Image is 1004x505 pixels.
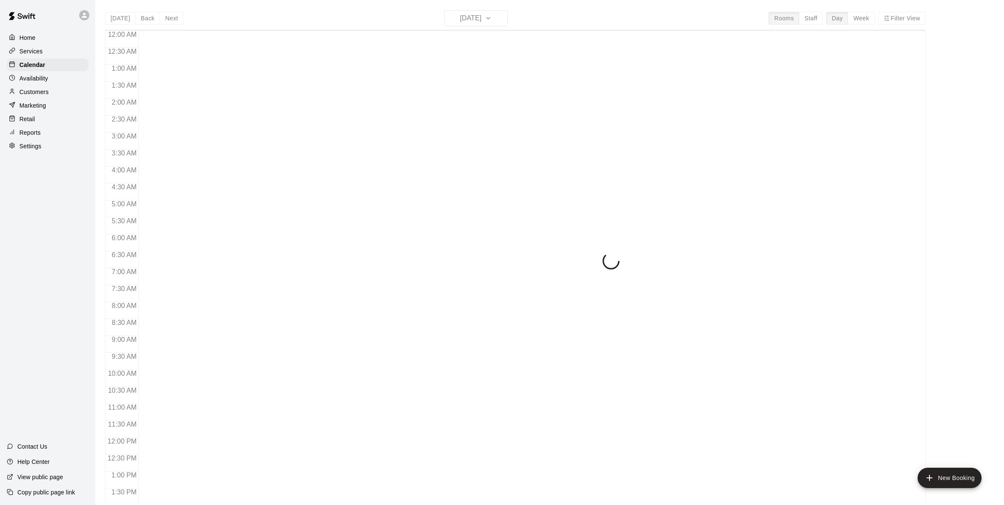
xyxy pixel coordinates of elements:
a: Customers [7,86,89,98]
a: Availability [7,72,89,85]
p: Availability [19,74,48,83]
span: 10:00 AM [106,370,139,377]
span: 12:00 PM [105,438,138,445]
span: 7:00 AM [110,268,139,275]
p: Reports [19,128,41,137]
a: Home [7,31,89,44]
a: Reports [7,126,89,139]
p: Retail [19,115,35,123]
span: 3:30 AM [110,150,139,157]
span: 12:30 PM [105,455,138,462]
span: 11:00 AM [106,404,139,411]
a: Settings [7,140,89,153]
span: 1:00 AM [110,65,139,72]
span: 6:00 AM [110,234,139,241]
span: 6:30 AM [110,251,139,258]
span: 10:30 AM [106,387,139,394]
p: Settings [19,142,41,150]
p: Help Center [17,458,50,466]
p: Calendar [19,61,45,69]
button: add [918,468,982,488]
span: 12:00 AM [106,31,139,38]
span: 12:30 AM [106,48,139,55]
span: 3:00 AM [110,133,139,140]
span: 4:30 AM [110,183,139,191]
p: Copy public page link [17,488,75,497]
span: 11:30 AM [106,421,139,428]
a: Calendar [7,58,89,71]
p: Services [19,47,43,55]
p: Marketing [19,101,46,110]
p: Home [19,33,36,42]
span: 5:00 AM [110,200,139,208]
span: 8:00 AM [110,302,139,309]
span: 2:00 AM [110,99,139,106]
span: 8:30 AM [110,319,139,326]
a: Retail [7,113,89,125]
a: Services [7,45,89,58]
span: 4:00 AM [110,166,139,174]
span: 1:30 PM [109,488,139,496]
span: 7:30 AM [110,285,139,292]
p: View public page [17,473,63,481]
span: 5:30 AM [110,217,139,225]
span: 9:00 AM [110,336,139,343]
span: 9:30 AM [110,353,139,360]
p: Contact Us [17,442,47,451]
p: Customers [19,88,49,96]
span: 2:30 AM [110,116,139,123]
span: 1:30 AM [110,82,139,89]
a: Marketing [7,99,89,112]
span: 1:00 PM [109,472,139,479]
